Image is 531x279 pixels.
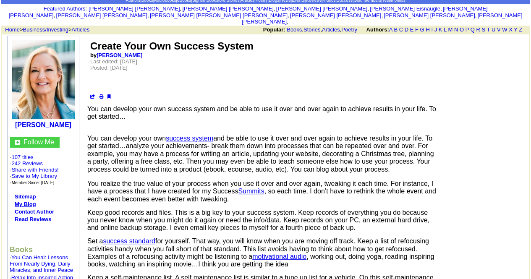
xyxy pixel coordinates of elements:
a: R [476,26,480,33]
a: Share with Friends! [12,167,59,173]
a: [PERSON_NAME] [97,52,142,58]
a: Z [519,26,522,33]
b: Books [10,245,33,254]
a: [PERSON_NAME] [PERSON_NAME] [290,12,381,18]
a: C [399,26,403,33]
a: J [434,26,437,33]
a: [PERSON_NAME] [PERSON_NAME] [276,5,367,12]
a: [PERSON_NAME] [15,121,71,128]
a: Articles [322,26,340,33]
font: , , , [263,26,530,33]
font: , , , , , , , , , , [9,5,523,25]
font: You can develop your own success system and be able to use it over and over again to achieve resu... [87,105,436,120]
a: Home [5,26,20,33]
a: A [389,26,392,33]
span: You can develop your own and be able to use it over and over again to achieve results in your lif... [87,135,434,173]
a: 242 Reviews [12,160,43,167]
a: I [431,26,433,33]
a: S [481,26,485,33]
a: Books [287,26,302,33]
a: G [420,26,424,33]
font: i [55,13,56,18]
font: · [10,254,73,273]
a: D [404,26,408,33]
a: Q [470,26,474,33]
a: [PERSON_NAME] [PERSON_NAME] [242,12,522,25]
a: Sitemap [15,193,36,200]
a: K [439,26,442,33]
a: Business/Investing [23,26,68,33]
a: L [444,26,447,33]
a: [PERSON_NAME] [PERSON_NAME] [384,12,475,18]
b: Authors: [366,26,389,33]
a: You Can Heal: Lessons From Nearly Dying, Daily Miracles, and Inner Peace [10,254,73,273]
font: : [44,5,87,12]
a: Read Reviews [15,216,51,222]
a: M [448,26,453,33]
font: by [90,52,142,58]
a: [PERSON_NAME] Eisnaugle [370,5,440,12]
font: i [442,7,442,11]
img: gc.jpg [15,140,20,145]
a: X [509,26,513,33]
a: H [426,26,429,33]
img: 90797.jpg [12,40,75,119]
span: Keep good records and files. This is a big key to your success system. Keep records of everything... [87,209,429,232]
font: > > [2,26,89,33]
a: V [497,26,501,33]
a: Contact Author [15,209,54,215]
a: P [465,26,468,33]
a: W [502,26,507,33]
a: F [415,26,419,33]
a: success system [166,135,213,142]
a: Stories [303,26,320,33]
iframe: fb:like Facebook Social Plugin [90,78,279,87]
span: You realize the true value of your process when you use it over and over again, tweaking it each ... [87,180,436,203]
a: Articles [72,26,90,33]
a: Summits [238,188,264,195]
a: [PERSON_NAME] [PERSON_NAME] [89,5,180,12]
a: U [492,26,495,33]
a: [PERSON_NAME] [PERSON_NAME] [9,5,488,18]
font: i [476,13,477,18]
b: Popular: [263,26,285,33]
a: Featured Authors [44,5,86,12]
a: O [460,26,464,33]
a: 107 titles [12,154,34,160]
a: Follow Me [24,138,54,146]
a: Poetry [341,26,357,33]
font: Create Your Own Success System [90,40,254,52]
a: motivational audio [252,253,306,260]
a: Save to My Library [12,173,57,179]
a: T [487,26,490,33]
a: E [410,26,413,33]
font: i [275,7,276,11]
a: [PERSON_NAME] [PERSON_NAME] [182,5,273,12]
font: i [149,13,150,18]
a: [PERSON_NAME] [PERSON_NAME] [56,12,147,18]
font: i [288,20,289,24]
a: B [394,26,398,33]
a: Y [514,26,517,33]
a: N [454,26,458,33]
a: My Blog [15,201,36,207]
font: Member Since: [DATE] [12,180,55,185]
font: · · [10,154,59,185]
font: · · · [10,167,59,185]
span: Set a for yourself. That way, you will know when you are moving off track. Keep a list of refocus... [87,237,434,268]
a: success standard [103,237,155,245]
font: i [181,7,182,11]
font: Last edited: [DATE] Posted: [DATE] [90,58,137,71]
a: [PERSON_NAME] [PERSON_NAME] [PERSON_NAME] [150,12,288,18]
font: i [369,7,370,11]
